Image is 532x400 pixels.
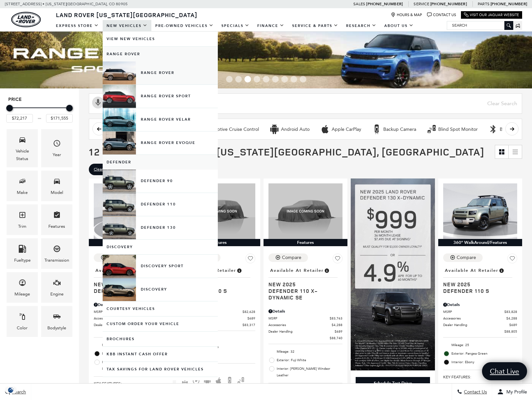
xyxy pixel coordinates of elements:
[226,378,234,382] span: Backup Camera
[192,378,200,382] span: Adaptive Cruise Control
[94,316,157,321] span: Accessories
[94,302,168,308] div: Pricing Details - Defender 110 S
[282,255,301,261] div: Compare
[342,20,380,32] a: Research
[7,306,38,337] div: ColorColor
[438,127,478,132] div: Blind Spot Monitor
[53,243,61,257] span: Transmission
[330,336,342,341] span: $88,740
[94,309,155,314] span: MSRP
[235,76,242,82] span: Go to slide 2
[504,329,517,334] span: $88,805
[353,2,365,6] span: Sales
[94,322,168,327] a: Dealer Handling $689
[443,288,512,294] span: Defender 110 S
[18,277,26,291] span: Mileage
[268,183,342,239] img: 2025 Land Rover Defender 110 X-Dynamic SE
[366,1,403,7] a: [PHONE_NUMBER]
[324,267,330,274] span: Vehicle is in stock and ready for immediate delivery. Due to demand, availability is subject to c...
[203,378,211,382] span: Android Auto
[14,291,30,298] div: Mileage
[300,76,306,82] span: Go to slide 9
[281,127,310,132] div: Android Auto
[176,239,260,246] div: Features
[427,124,437,134] div: Blind Spot Monitor
[103,193,218,216] a: Defender 110
[18,311,26,324] span: Color
[443,316,517,321] a: Accessories $4,288
[41,204,72,235] div: FeaturesFeatures
[268,329,342,334] a: Dealer Handling $689
[317,122,365,136] button: Apple CarPlayApple CarPlay
[254,76,260,82] span: Go to slide 4
[56,11,197,19] span: Land Rover [US_STATE][GEOGRAPHIC_DATA]
[226,76,233,82] span: Go to slide 1
[18,134,26,148] span: Vehicle
[52,11,201,19] a: Land Rover [US_STATE][GEOGRAPHIC_DATA]
[245,253,255,266] button: Save Vehicle
[102,359,168,372] span: Interior: [PERSON_NAME] Windsor Leather
[193,122,263,136] button: Adaptive Cruise ControlAdaptive Cruise Control
[181,266,255,294] a: Available at RetailerNew 2025Defender 110 S
[320,124,330,134] div: Apple CarPlay
[189,352,255,359] span: Interior: Ebony
[268,266,342,301] a: Available at RetailerNew 2025Defender 110 X-Dynamic SE
[94,183,168,239] img: 2025 Land Rover Defender 110 S
[181,316,255,321] a: Dealer Handling $689
[443,322,509,327] span: Dealer Handling
[18,243,26,257] span: Fueltype
[244,76,251,82] span: Go to slide 3
[103,32,218,46] a: View New Vehicles
[181,334,255,343] li: Mileage: 10
[506,316,517,321] span: $4,288
[447,21,513,29] input: Search
[272,76,279,82] span: Go to slide 6
[7,238,38,269] div: FueltypeFueltype
[103,20,151,32] a: New Vehicles
[372,124,382,134] div: Backup Camera
[6,114,33,123] input: Minimum
[48,223,65,230] div: Features
[53,138,61,151] span: Year
[6,105,13,111] div: Minimum Price
[242,309,255,314] span: $82,628
[509,322,517,327] span: $689
[209,127,259,132] div: Adaptive Cruise Control
[478,2,490,6] span: Parts
[46,114,73,123] input: Maximum
[53,209,61,223] span: Features
[430,1,467,7] a: [PHONE_NUMBER]
[427,12,456,17] a: Contact Us
[8,97,71,103] h5: Price
[504,309,517,314] span: $83,828
[457,255,476,261] div: Compare
[281,76,288,82] span: Go to slide 7
[414,2,429,6] span: Service
[291,76,297,82] span: Go to slide 8
[94,266,168,294] a: Available at RetailerNew 2025Defender 110 S
[103,155,218,170] a: Defender
[103,278,218,301] a: Discovery
[268,322,332,327] span: Accessories
[12,148,33,162] div: Vehicle Status
[51,189,63,196] div: Model
[380,20,418,32] a: About Us
[103,216,218,239] a: Defender 130
[6,103,73,123] div: Price
[103,301,218,316] a: Courtesy Vehicles
[268,288,338,301] span: Defender 110 X-Dynamic SE
[94,309,168,314] a: MSRP $81,285
[94,288,163,294] span: Defender 110 S
[52,20,418,32] nav: Main Navigation
[181,322,255,327] a: $83,317
[498,267,504,274] span: Vehicle is in stock and ready for immediate delivery. Due to demand, availability is subject to c...
[94,253,133,262] button: Compare Vehicle
[103,332,218,346] a: Brochures
[268,316,330,321] span: MSRP
[268,336,342,341] a: $88,740
[7,272,38,303] div: MileageMileage
[443,316,506,321] span: Accessories
[268,347,342,356] li: Mileage: 32
[288,20,342,32] a: Service & Parts
[253,20,288,32] a: Finance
